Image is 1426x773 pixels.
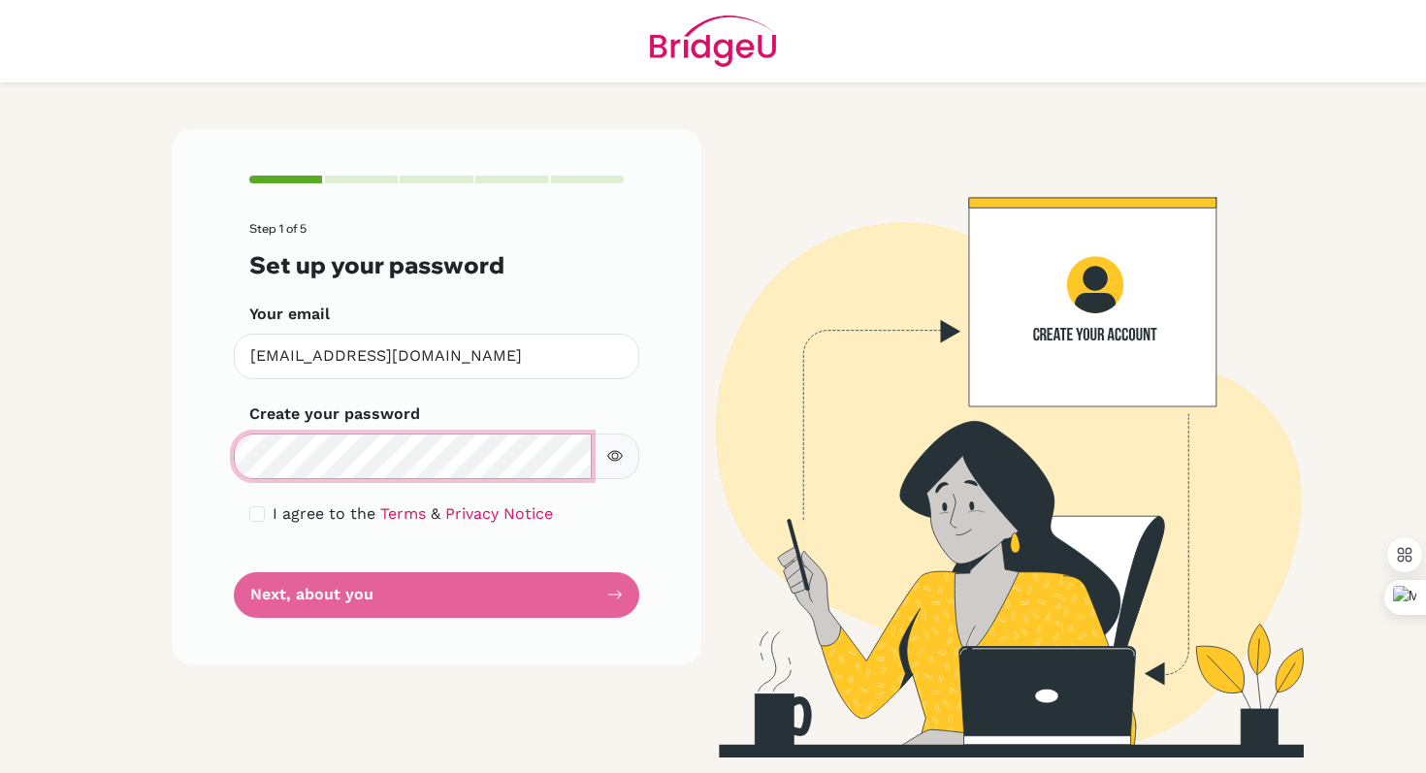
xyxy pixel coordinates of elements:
input: Insert your email* [234,334,639,379]
span: & [431,504,440,523]
a: Privacy Notice [445,504,553,523]
a: Terms [380,504,426,523]
span: I agree to the [273,504,375,523]
h3: Set up your password [249,251,624,279]
label: Create your password [249,403,420,426]
span: Step 1 of 5 [249,221,307,236]
label: Your email [249,303,330,326]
